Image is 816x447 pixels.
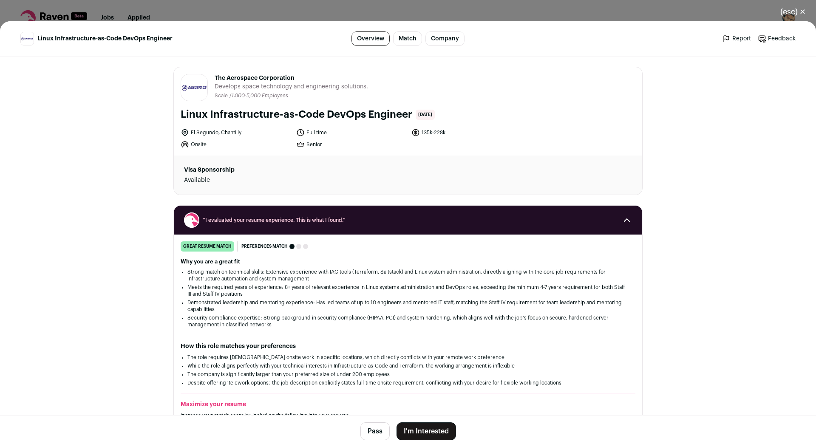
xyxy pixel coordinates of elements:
[203,217,613,223] span: “I evaluated your resume experience. This is what I found.”
[241,242,288,251] span: Preferences match
[181,400,635,409] h2: Maximize your resume
[187,299,629,313] li: Demonstrated leadership and mentoring experience: Has led teams of up to 10 engineers and mentore...
[187,371,629,378] li: The company is significantly larger than your preferred size of under 200 employees
[215,93,229,99] li: Scale
[393,31,422,46] a: Match
[187,379,629,386] li: Despite offering 'telework options,' the job description explicitly states full-time onsite requi...
[397,422,456,440] button: I'm Interested
[232,93,288,98] span: 1,000-5,000 Employees
[215,82,368,91] span: Develops space technology and engineering solutions.
[411,128,522,137] li: 135k-228k
[360,422,390,440] button: Pass
[181,108,412,122] h1: Linux Infrastructure-as-Code DevOps Engineer
[351,31,390,46] a: Overview
[184,166,333,174] dt: Visa Sponsorship
[181,74,207,101] img: ca72225443edef7aa00adfa135fa704244a9e5c93ed25f5aa1620f1a0dce8cbb.jpg
[425,31,465,46] a: Company
[187,362,629,369] li: While the role aligns perfectly with your technical interests in Infrastructure-as-Code and Terra...
[296,128,407,137] li: Full time
[21,32,34,45] img: ca72225443edef7aa00adfa135fa704244a9e5c93ed25f5aa1620f1a0dce8cbb.jpg
[416,110,435,120] span: [DATE]
[215,74,368,82] span: The Aerospace Corporation
[770,3,816,21] button: Close modal
[181,258,635,265] h2: Why you are a great fit
[187,314,629,328] li: Security compliance expertise: Strong background in security compliance (HIPAA, PCI) and system h...
[37,34,173,43] span: Linux Infrastructure-as-Code DevOps Engineer
[181,412,635,419] p: Increase your match score by including the following into your resume
[181,342,635,351] h2: How this role matches your preferences
[181,140,291,149] li: Onsite
[296,140,407,149] li: Senior
[758,34,796,43] a: Feedback
[187,354,629,361] li: The role requires [DEMOGRAPHIC_DATA] onsite work in specific locations, which directly conflicts ...
[229,93,288,99] li: /
[722,34,751,43] a: Report
[184,176,333,184] dd: Available
[187,284,629,297] li: Meets the required years of experience: 8+ years of relevant experience in Linux systems administ...
[187,269,629,282] li: Strong match on technical skills: Extensive experience with IAC tools (Terraform, Saltstack) and ...
[181,128,291,137] li: El Segundo, Chantilly
[181,241,234,252] div: great resume match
